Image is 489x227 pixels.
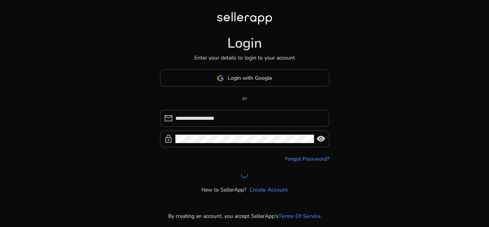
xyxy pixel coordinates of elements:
a: Create Account [249,186,288,194]
p: or [160,94,329,102]
p: New to SellerApp? [201,186,246,194]
p: Enter your details to login to your account [194,54,295,62]
h1: Login [227,35,262,52]
span: lock [164,134,173,143]
span: mail [164,114,173,123]
button: Login with Google [160,69,329,87]
span: visibility [316,134,325,143]
a: Terms Of Service [279,212,321,220]
img: google-logo.svg [217,75,224,82]
a: Forgot Password? [285,155,329,163]
span: Login with Google [228,74,272,82]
